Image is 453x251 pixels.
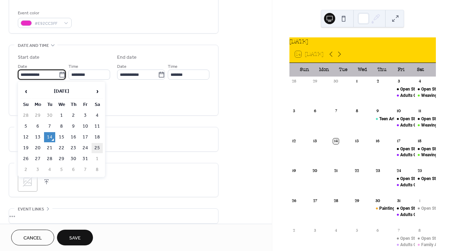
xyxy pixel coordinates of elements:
div: 28 [292,79,297,84]
div: 6 [312,109,318,114]
div: Family Art [415,242,436,248]
div: 4 [333,228,338,233]
div: Mon [314,63,333,77]
th: Fr [80,100,91,110]
div: 6 [375,228,380,233]
div: Open Studio [415,176,436,182]
td: 29 [56,154,67,164]
div: 5 [292,109,297,114]
div: Event color [18,9,70,17]
div: Thu [372,63,391,77]
div: Open Studio [421,146,444,152]
div: Adults Only Open Studio [394,182,415,188]
div: Open Studio [400,236,423,242]
div: Tue [333,63,353,77]
div: Open Studio [421,236,444,242]
span: Date [18,63,27,70]
div: Weaving Class [421,122,448,128]
td: 10 [80,121,91,131]
div: Open Studio [394,236,415,242]
div: 28 [333,198,338,203]
td: 14 [44,132,55,142]
td: 18 [92,132,103,142]
span: Date [117,63,127,70]
td: 20 [32,143,43,153]
div: [DATE] [289,37,436,46]
div: ••• [9,209,218,223]
div: 31 [396,198,401,203]
div: Open Studio [415,146,436,152]
div: Fri [391,63,411,77]
td: 8 [92,165,103,175]
div: Open Studio [421,116,444,122]
div: Adults Only Open Studio [400,152,446,158]
div: Teen Art Night #1 [373,116,394,122]
th: Su [20,100,31,110]
div: Open Studio [415,86,436,92]
div: Open Studio [415,236,436,242]
div: 9 [375,109,380,114]
td: 11 [92,121,103,131]
td: 1 [92,154,103,164]
button: Save [57,230,93,245]
div: Family Art [421,242,440,248]
div: Weaving Class [415,152,436,158]
div: Open Studio [421,206,444,211]
td: 2 [20,165,31,175]
div: 4 [417,79,422,84]
div: ; [18,172,37,192]
div: 13 [312,138,318,144]
div: 1 [354,79,359,84]
div: 29 [312,79,318,84]
div: 15 [354,138,359,144]
td: 26 [20,154,31,164]
div: Adults Only Open Studio [394,212,415,218]
div: 27 [312,198,318,203]
div: 26 [292,198,297,203]
div: 25 [417,168,422,174]
div: 3 [312,228,318,233]
td: 25 [92,143,103,153]
div: 20 [312,168,318,174]
div: 8 [354,109,359,114]
div: Open Studio [415,116,436,122]
td: 8 [56,121,67,131]
th: Tu [44,100,55,110]
div: Painting at the Palace [373,206,394,211]
div: 30 [333,79,338,84]
span: Cancel [23,235,42,242]
span: Save [69,235,81,242]
a: Cancel [11,230,54,245]
td: 3 [80,110,91,121]
td: 3 [32,165,43,175]
div: Adults Only Open Studio [400,93,446,99]
th: [DATE] [32,84,91,99]
td: 15 [56,132,67,142]
th: Th [68,100,79,110]
td: 2 [68,110,79,121]
td: 5 [56,165,67,175]
td: 13 [32,132,43,142]
div: 7 [333,109,338,114]
span: #E92CC3FF [35,20,60,27]
td: 31 [80,154,91,164]
div: 29 [354,198,359,203]
div: End date [117,54,137,61]
td: 9 [68,121,79,131]
div: Open Studio [394,206,415,211]
div: Sun [295,63,314,77]
div: 1 [417,198,422,203]
td: 22 [56,143,67,153]
div: 7 [396,228,401,233]
div: 12 [292,138,297,144]
div: Wed [353,63,372,77]
span: Event links [18,206,44,213]
div: Start date [18,54,39,61]
td: 16 [68,132,79,142]
span: Time [168,63,178,70]
div: Open Studio [400,146,423,152]
div: 2 [375,79,380,84]
td: 6 [32,121,43,131]
td: 7 [44,121,55,131]
div: Painting at the [GEOGRAPHIC_DATA] [379,206,448,211]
